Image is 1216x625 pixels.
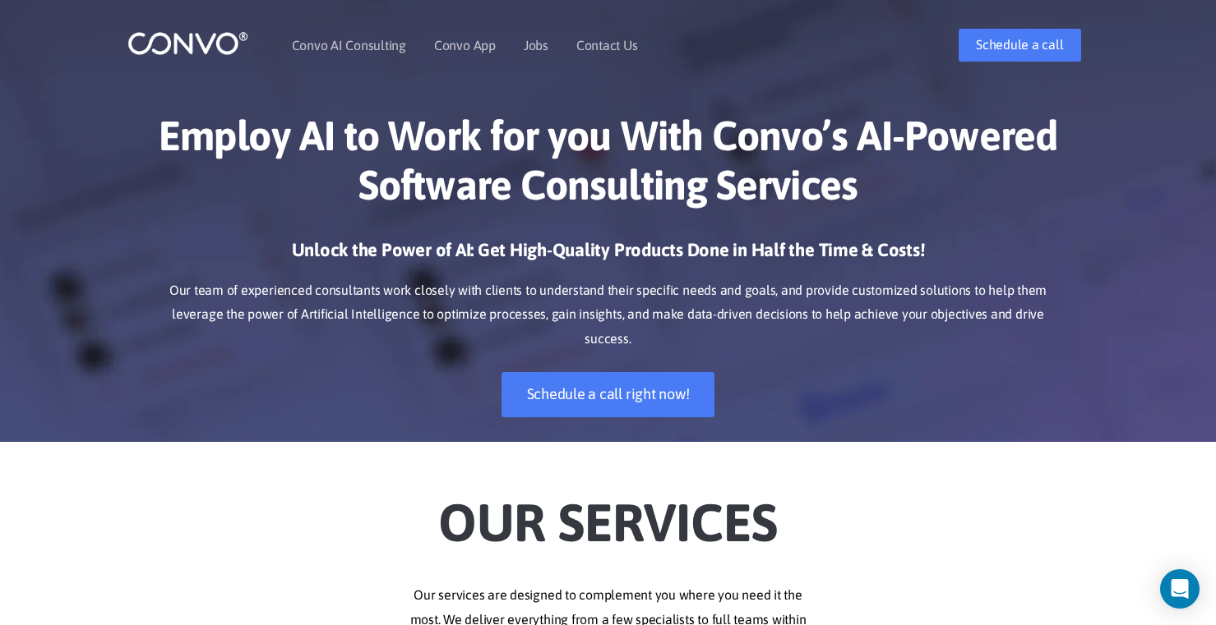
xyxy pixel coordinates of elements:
[127,30,248,56] img: logo_1.png
[152,466,1065,558] h2: Our Services
[576,39,638,52] a: Contact Us
[959,29,1080,62] a: Schedule a call
[152,238,1065,274] h3: Unlock the Power of AI: Get High-Quality Products Done in Half the Time & Costs!
[524,39,548,52] a: Jobs
[1160,569,1200,609] div: Open Intercom Messenger
[152,111,1065,222] h1: Employ AI to Work for you With Convo’s AI-Powered Software Consulting Services
[502,372,715,417] a: Schedule a call right now!
[292,39,406,52] a: Convo AI Consulting
[434,39,496,52] a: Convo App
[152,278,1065,352] p: Our team of experienced consultants work closely with clients to understand their specific needs ...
